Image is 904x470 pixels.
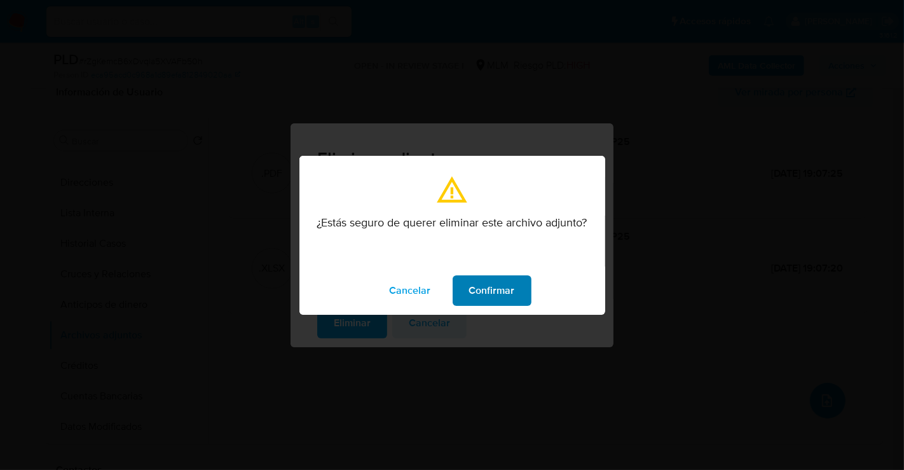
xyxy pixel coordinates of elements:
[299,156,605,315] div: modal_confirmation.title
[390,277,431,305] span: Cancelar
[373,275,448,306] button: modal_confirmation.cancel
[317,216,587,230] p: ¿Estás seguro de querer eliminar este archivo adjunto?
[453,275,531,306] button: modal_confirmation.confirm
[469,277,515,305] span: Confirmar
